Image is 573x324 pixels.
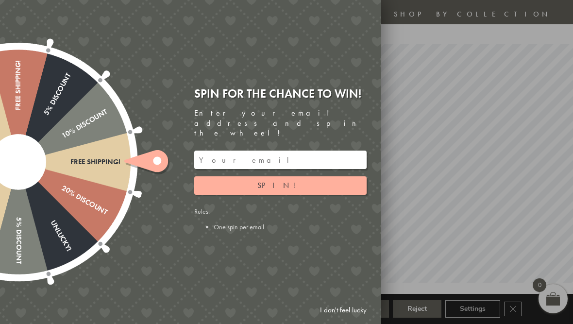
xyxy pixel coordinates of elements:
input: Your email [194,151,367,169]
div: Enter your email address and spin the wheel! [194,108,367,138]
div: Spin for the chance to win! [194,86,367,101]
div: Unlucky! [15,160,73,252]
button: Spin! [194,176,367,195]
div: 5% Discount [15,71,73,164]
li: One spin per email [214,222,367,231]
div: Free shipping! [18,158,120,166]
div: Free shipping! [14,60,22,162]
div: 10% Discount [16,107,108,166]
div: 5% Discount [14,162,22,264]
div: Rules: [194,207,367,231]
div: 20% Discount [16,158,108,217]
span: Spin! [257,180,303,190]
a: I don't feel lucky [315,301,371,319]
